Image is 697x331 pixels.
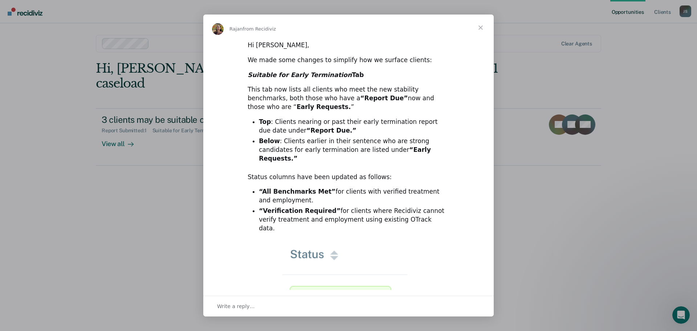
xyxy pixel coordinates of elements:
div: Open conversation and reply [203,296,494,316]
b: Tab [248,71,364,78]
span: Rajan [229,26,243,32]
span: Close [468,15,494,41]
li: : Clients nearing or past their early termination report due date under [259,118,449,135]
span: Write a reply… [217,302,255,311]
b: Top [259,118,271,125]
b: “Report Due” [360,94,408,102]
li: for clients where Recidiviz cannot verify treatment and employment using existing OTrack data. [259,207,449,233]
b: “Early Requests.” [259,146,431,162]
b: “All Benchmarks Met” [259,188,335,195]
li: : Clients earlier in their sentence who are strong candidates for early termination are listed under [259,137,449,163]
li: for clients with verified treatment and employment. [259,187,449,205]
img: Profile image for Rajan [212,23,224,35]
div: We made some changes to simplify how we surface clients: [248,56,449,65]
div: This tab now lists all clients who meet the new stability benchmarks, both those who have a now a... [248,85,449,111]
i: Suitable for Early Termination [248,71,352,78]
b: Early Requests. [297,103,351,110]
b: “Report Due.” [306,127,356,134]
b: Below [259,137,280,145]
span: from Recidiviz [243,26,276,32]
div: Hi [PERSON_NAME], [248,41,449,50]
b: “Verification Required” [259,207,341,214]
div: Status columns have been updated as follows: [248,173,449,182]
